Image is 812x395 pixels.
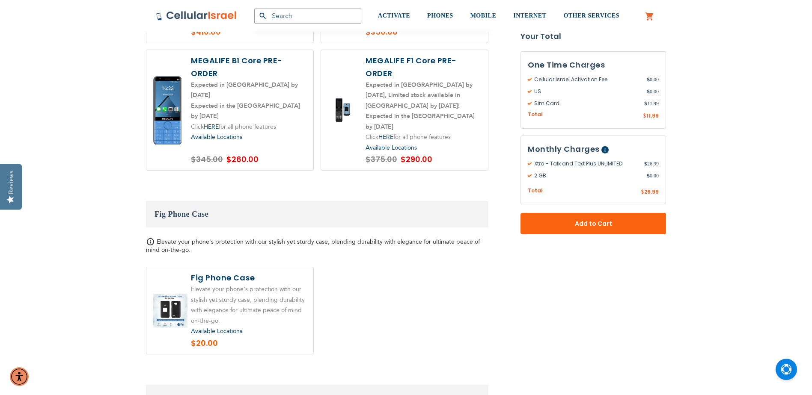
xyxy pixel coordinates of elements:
span: 11.99 [644,100,659,107]
span: Help [601,146,609,153]
span: MOBILE [470,12,497,19]
span: ACTIVATE [378,12,410,19]
span: Add to Cart [549,219,638,228]
span: $ [647,76,650,83]
span: Cellular Israel Activation Fee [528,76,647,83]
span: Monthly Charges [528,144,600,154]
span: Total [528,187,543,195]
strong: Your Total [521,30,666,43]
span: OTHER SERVICES [563,12,619,19]
a: HERE [378,133,393,141]
a: Available Locations [191,327,242,335]
span: 2 GB [528,172,647,180]
a: Available Locations [191,133,242,141]
button: Add to Cart [521,213,666,234]
a: Available Locations [366,144,417,152]
span: $ [644,160,647,168]
img: Cellular Israel Logo [156,11,237,21]
span: 26.99 [644,188,659,195]
div: Reviews [7,171,15,194]
span: US [528,88,647,95]
span: 0.00 [647,76,659,83]
span: $ [647,88,650,95]
span: Total [528,111,543,119]
input: Search [254,9,361,24]
span: $ [647,172,650,180]
h3: One Time Charges [528,59,659,71]
span: Elevate your phone's protection with our stylish yet sturdy case, blending durability with elegan... [146,238,480,254]
div: Accessibility Menu [10,367,29,386]
span: Xtra - Talk and Text Plus UNLIMITED [528,160,644,168]
span: PHONES [427,12,453,19]
span: 26.99 [644,160,659,168]
span: $ [641,189,644,196]
span: Fig Phone Case [155,210,208,218]
span: 11.99 [646,112,659,119]
span: Sim Card [528,100,644,107]
span: INTERNET [513,12,546,19]
span: $ [644,100,647,107]
span: 0.00 [647,88,659,95]
span: 0.00 [647,172,659,180]
a: HERE [204,123,219,131]
span: $ [643,112,646,120]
